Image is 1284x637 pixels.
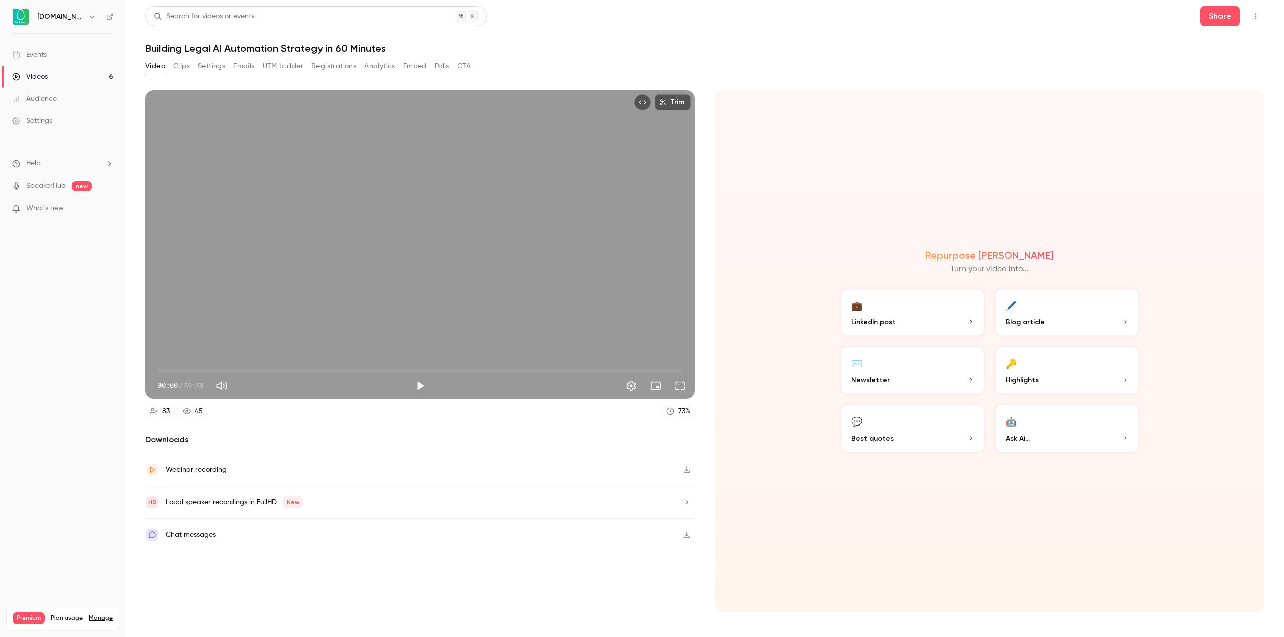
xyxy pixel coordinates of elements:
span: Help [26,158,41,169]
a: 73% [662,405,695,418]
span: Ask Ai... [1006,433,1030,444]
button: 💬Best quotes [839,403,986,454]
div: 💬 [851,413,862,429]
button: 🖊️Blog article [994,287,1140,337]
span: Blog article [1006,317,1045,327]
div: 🤖 [1006,413,1017,429]
div: Videos [12,72,48,82]
span: Newsletter [851,375,890,385]
a: SpeakerHub [26,181,66,191]
button: Video [145,58,165,74]
span: LinkedIn post [851,317,896,327]
button: Emails [233,58,254,74]
span: Highlights [1006,375,1039,385]
button: Turn on miniplayer [646,376,666,396]
span: Best quotes [851,433,894,444]
div: ✉️ [851,355,862,371]
button: Trim [655,94,691,110]
button: Settings [621,376,641,396]
li: help-dropdown-opener [12,158,113,169]
span: Premium [13,612,45,624]
a: Manage [89,614,113,622]
div: Local speaker recordings in FullHD [166,496,303,508]
span: What's new [26,203,64,214]
button: Mute [212,376,232,396]
div: Webinar recording [166,464,227,476]
button: UTM builder [263,58,303,74]
div: Settings [12,116,52,126]
span: new [72,181,92,191]
h1: Building Legal AI Automation Strategy in 60 Minutes [145,42,1264,54]
span: 59:53 [184,380,204,391]
button: Share [1200,6,1240,26]
button: CTA [457,58,471,74]
a: 45 [178,405,207,418]
div: Chat messages [166,529,216,541]
button: Embed video [634,94,651,110]
span: New [283,496,303,508]
button: Settings [198,58,225,74]
div: 83 [162,406,170,417]
h2: Downloads [145,434,695,446]
button: ✉️Newsletter [839,345,986,395]
span: Plan usage [51,614,83,622]
button: 🤖Ask Ai... [994,403,1140,454]
img: Avokaado.io [13,9,29,25]
div: 45 [195,406,203,417]
div: Search for videos or events [154,11,254,22]
button: Clips [173,58,190,74]
h6: [DOMAIN_NAME] [37,12,84,22]
div: 🔑 [1006,355,1017,371]
button: Play [410,376,430,396]
p: Turn your video into... [950,263,1029,275]
div: Events [12,50,47,60]
div: Audience [12,94,57,104]
span: 00:00 [157,380,178,391]
button: Top Bar Actions [1248,8,1264,24]
h2: Repurpose [PERSON_NAME] [925,249,1053,261]
button: Embed [403,58,427,74]
a: 83 [145,405,174,418]
div: 🖊️ [1006,297,1017,313]
button: 🔑Highlights [994,345,1140,395]
button: Full screen [670,376,690,396]
button: Polls [435,58,449,74]
div: 73 % [678,406,690,417]
div: 💼 [851,297,862,313]
div: 00:00 [157,380,204,391]
span: / [179,380,183,391]
button: Registrations [311,58,356,74]
button: Analytics [364,58,395,74]
button: 💼LinkedIn post [839,287,986,337]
